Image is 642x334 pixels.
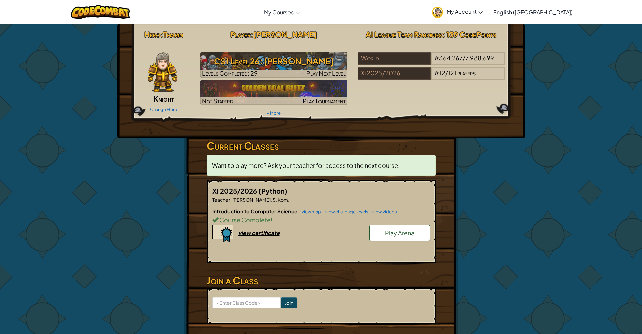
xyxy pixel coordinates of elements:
[457,69,476,77] span: players
[271,216,272,224] span: !
[212,297,281,308] input: <Enter Class Code>
[150,107,177,112] a: Change Hero
[200,54,347,69] h3: CS1 Level 26: [PERSON_NAME]
[448,69,456,77] span: 121
[281,297,297,308] input: Join
[303,97,346,105] span: Play Tournament
[434,69,439,77] span: #
[163,30,183,39] span: Tharin
[447,8,483,15] span: My Account
[200,52,347,78] a: Play Next Level
[232,196,289,203] span: [PERSON_NAME], S. Kom.
[434,54,439,62] span: #
[442,30,496,39] span: : 139 CodePoints
[493,9,573,16] span: English ([GEOGRAPHIC_DATA])
[439,54,463,62] span: 364,267
[148,52,177,92] img: knight-pose.png
[322,209,368,214] a: view challenge levels
[212,187,258,195] span: XI 2025/2026
[212,161,400,169] span: Want to play more? Ask your teacher for access to the next course.
[251,30,253,39] span: :
[429,1,486,23] a: My Account
[238,229,280,236] div: view certificate
[218,216,271,224] span: Course Complete
[202,97,233,105] span: Not Started
[207,273,436,288] h3: Join a Class
[200,80,347,105] a: Not StartedPlay Tournament
[144,30,160,39] span: Hero
[160,30,163,39] span: :
[212,229,280,236] a: view certificate
[261,3,303,21] a: My Courses
[298,209,321,214] a: view map
[358,58,505,66] a: World#364,267/7,988,699players
[463,54,465,62] span: /
[366,30,442,39] span: AI League Team Rankings
[207,138,436,153] h3: Current Classes
[202,69,258,77] span: Levels Completed: 29
[200,52,347,78] img: CS1 Level 26: Wakka Maul
[358,73,505,81] a: Xi 2025/2026#12/121players
[212,196,230,203] span: Teacher
[358,52,431,65] div: World
[230,30,251,39] span: Player
[71,5,130,19] img: CodeCombat logo
[200,80,347,105] img: Golden Goal
[432,7,443,18] img: avatar
[267,110,281,116] a: + More
[465,54,494,62] span: 7,988,699
[439,69,445,77] span: 12
[358,67,431,80] div: Xi 2025/2026
[306,69,346,77] span: Play Next Level
[258,187,287,195] span: (Python)
[264,9,294,16] span: My Courses
[445,69,448,77] span: /
[230,196,232,203] span: :
[153,94,174,103] span: Knight
[212,225,233,242] img: certificate-icon.png
[385,229,415,237] span: Play Arena
[253,30,317,39] span: [PERSON_NAME]
[369,209,397,214] a: view videos
[212,208,298,214] span: Introduction to Computer Science
[490,3,576,21] a: English ([GEOGRAPHIC_DATA])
